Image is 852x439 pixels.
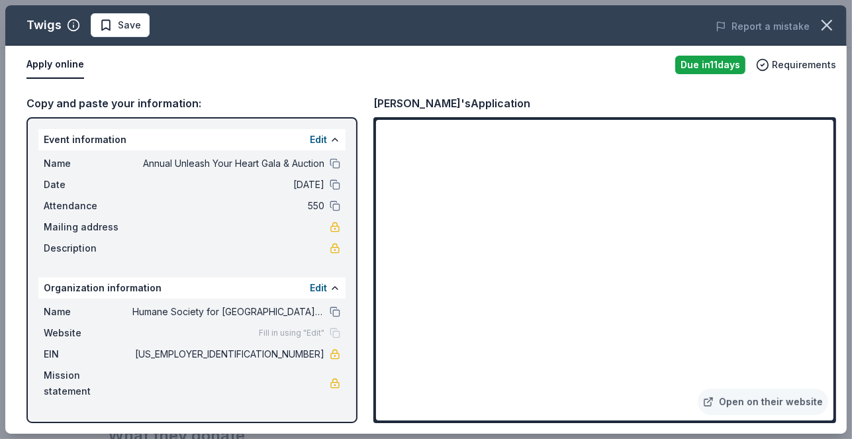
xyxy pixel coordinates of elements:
[26,15,62,36] div: Twigs
[91,13,150,37] button: Save
[44,346,132,362] span: EIN
[44,304,132,320] span: Name
[44,177,132,193] span: Date
[756,57,836,73] button: Requirements
[675,56,745,74] div: Due in 11 days
[118,17,141,33] span: Save
[44,367,132,399] span: Mission statement
[310,280,327,296] button: Edit
[38,277,346,299] div: Organization information
[44,198,132,214] span: Attendance
[44,240,132,256] span: Description
[310,132,327,148] button: Edit
[26,51,84,79] button: Apply online
[132,177,324,193] span: [DATE]
[44,156,132,171] span: Name
[132,156,324,171] span: Annual Unleash Your Heart Gala & Auction
[26,95,357,112] div: Copy and paste your information:
[772,57,836,73] span: Requirements
[132,346,324,362] span: [US_EMPLOYER_IDENTIFICATION_NUMBER]
[259,328,324,338] span: Fill in using "Edit"
[132,198,324,214] span: 550
[373,95,530,112] div: [PERSON_NAME]'s Application
[44,219,132,235] span: Mailing address
[716,19,810,34] button: Report a mistake
[44,325,132,341] span: Website
[698,389,828,415] a: Open on their website
[38,129,346,150] div: Event information
[132,304,324,320] span: Humane Society for [GEOGRAPHIC_DATA][US_STATE]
